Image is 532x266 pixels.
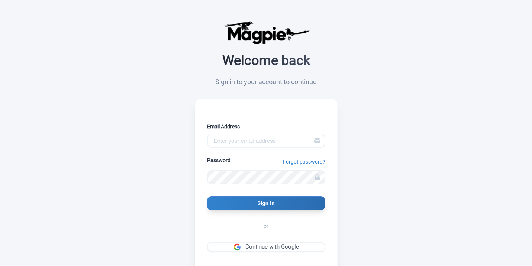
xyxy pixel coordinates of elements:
[222,21,311,45] img: logo-ab69f6fb50320c5b225c76a69d11143b.png
[207,196,325,210] input: Sign In
[207,242,325,252] a: Continue with Google
[195,53,338,68] h2: Welcome back
[207,157,230,164] label: Password
[258,222,274,230] span: or
[283,158,325,166] a: Forgot password?
[207,123,325,131] label: Email Address
[207,134,325,148] input: Enter your email address
[195,77,338,87] p: Sign in to your account to continue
